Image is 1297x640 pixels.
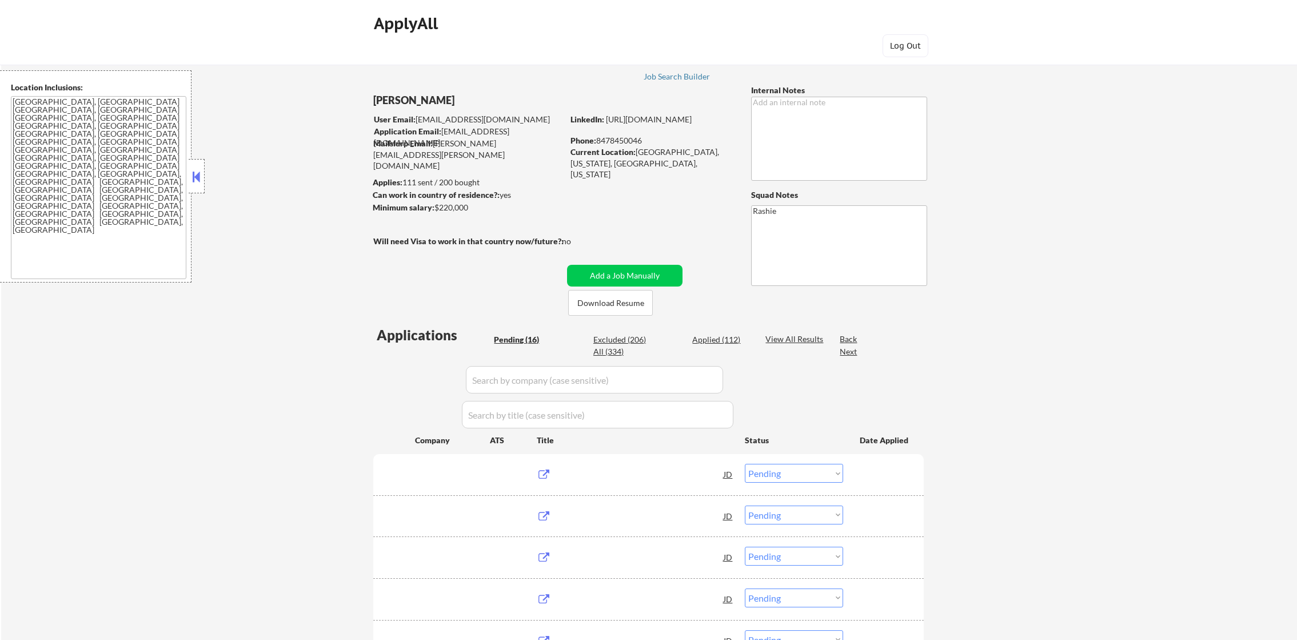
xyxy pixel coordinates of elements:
div: yes [373,189,560,201]
div: [PERSON_NAME][EMAIL_ADDRESS][PERSON_NAME][DOMAIN_NAME] [373,138,563,172]
div: 111 sent / 200 bought [373,177,563,188]
div: [GEOGRAPHIC_DATA], [US_STATE], [GEOGRAPHIC_DATA], [US_STATE] [570,146,732,180]
div: JD [723,464,734,484]
div: no [562,236,594,247]
input: Search by title (case sensitive) [462,401,733,428]
strong: Application Email: [374,126,441,136]
div: Title [537,435,734,446]
div: Company [415,435,490,446]
div: Squad Notes [751,189,927,201]
div: [EMAIL_ADDRESS][DOMAIN_NAME] [374,126,563,148]
div: Applications [377,328,490,342]
div: [EMAIL_ADDRESS][DOMAIN_NAME] [374,114,563,125]
a: [URL][DOMAIN_NAME] [606,114,692,124]
div: Pending (16) [494,334,551,345]
strong: Mailslurp Email: [373,138,433,148]
div: Back [840,333,858,345]
div: $220,000 [373,202,563,213]
div: Next [840,346,858,357]
button: Log Out [883,34,928,57]
strong: Will need Visa to work in that country now/future?: [373,236,564,246]
strong: Current Location: [570,147,636,157]
strong: Minimum salary: [373,202,434,212]
div: JD [723,547,734,567]
strong: Phone: [570,136,596,145]
div: JD [723,506,734,526]
div: Location Inclusions: [11,82,187,93]
strong: Can work in country of residence?: [373,190,500,200]
a: Job Search Builder [644,72,711,84]
div: Job Search Builder [644,73,711,81]
div: Internal Notes [751,85,927,96]
strong: Applies: [373,177,402,187]
div: Status [745,430,843,450]
div: Date Applied [860,435,910,446]
div: [PERSON_NAME] [373,93,608,108]
div: JD [723,589,734,609]
input: Search by company (case sensitive) [466,366,723,393]
div: ApplyAll [374,14,441,33]
button: Download Resume [568,290,653,316]
div: Applied (112) [692,334,749,345]
div: ATS [490,435,537,446]
div: Excluded (206) [593,334,651,345]
strong: User Email: [374,114,416,124]
div: All (334) [593,346,651,357]
div: 8478450046 [570,135,732,146]
div: View All Results [765,333,827,345]
button: Add a Job Manually [567,265,683,287]
strong: LinkedIn: [570,114,604,124]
